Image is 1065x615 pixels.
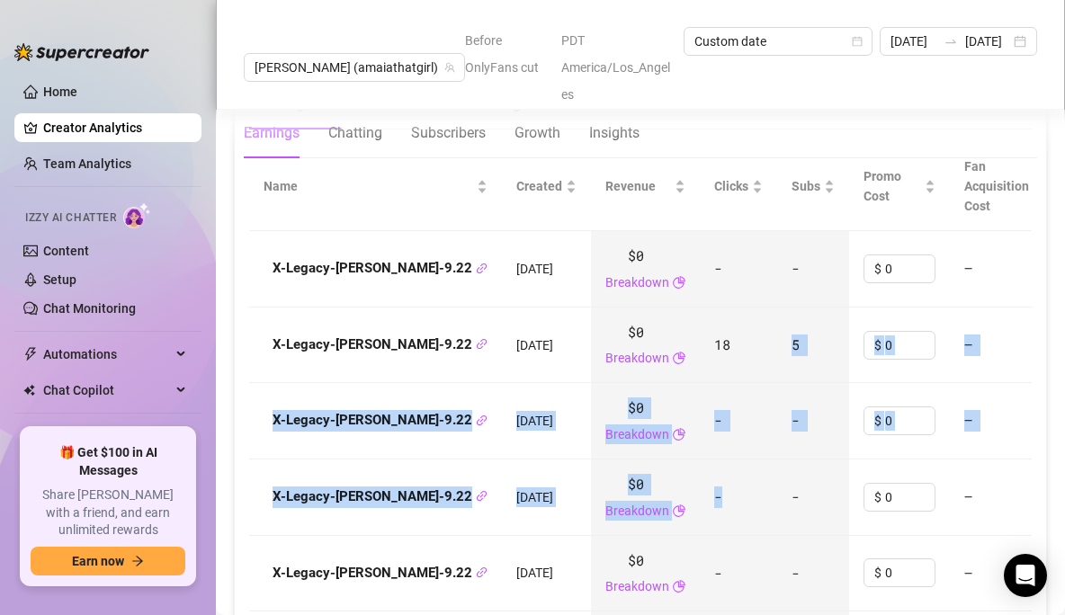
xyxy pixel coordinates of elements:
span: Chat Copilot [43,376,171,405]
strong: X-Legacy-[PERSON_NAME]-9.22 [273,260,488,276]
span: link [476,263,488,274]
span: - [714,259,722,277]
span: $0 [628,245,643,267]
span: — [964,259,972,277]
span: Custom date [694,28,862,55]
span: Automations [43,340,171,369]
span: Fan Acquisition Cost [964,159,1029,213]
a: Setup [43,272,76,287]
span: $0 [628,474,643,495]
button: Copy Link [476,262,488,275]
div: Insights [589,122,640,144]
span: - [792,259,800,277]
span: [DATE] [516,262,553,276]
img: AI Chatter [123,202,151,228]
strong: X-Legacy-[PERSON_NAME]-9.22 [273,412,488,428]
span: - [792,487,800,505]
span: $0 [628,397,643,419]
input: Enter cost [885,332,935,359]
span: pie-chart [673,576,685,596]
span: — [964,487,972,505]
strong: X-Legacy-[PERSON_NAME]-9.22 [273,488,488,504]
div: Subscribers [411,122,486,144]
img: Chat Copilot [23,384,35,397]
span: - [714,411,722,429]
span: link [476,414,488,426]
button: Copy Link [476,414,488,427]
span: - [714,487,722,505]
span: Name [264,176,473,196]
input: Enter cost [885,407,935,434]
a: Creator Analytics [43,113,187,142]
strong: X-Legacy-[PERSON_NAME]-9.22 [273,336,488,352]
span: Share [PERSON_NAME] with a friend, and earn unlimited rewards [31,486,185,539]
input: Enter cost [885,559,935,586]
a: Content [43,244,89,258]
span: - [714,564,722,582]
span: - [792,411,800,429]
a: Breakdown [605,501,669,521]
span: link [476,338,488,350]
span: Before OnlyFans cut [465,27,550,81]
span: pie-chart [673,348,685,368]
span: pie-chart [673,424,685,444]
span: $0 [628,322,643,343]
span: Earn now [72,554,124,568]
a: Breakdown [605,424,669,444]
input: Enter cost [885,255,935,282]
span: thunderbolt [23,347,38,361]
strong: X-Legacy-[PERSON_NAME]-9.22 [273,565,488,581]
span: Izzy AI Chatter [25,209,116,227]
span: 5 [792,335,800,353]
a: Home [43,85,77,99]
span: Subs [792,176,820,196]
span: pie-chart [673,272,685,292]
a: Team Analytics [43,156,131,171]
span: arrow-right [131,555,144,567]
button: Copy Link [476,490,488,504]
div: Chatting [328,122,382,144]
a: Breakdown [605,348,669,368]
span: $0 [628,550,643,572]
span: [DATE] [516,566,553,580]
span: - [792,564,800,582]
img: logo-BBDzfeDw.svg [14,43,149,61]
span: 18 [714,335,729,353]
span: Promo Cost [864,166,921,206]
span: link [476,490,488,502]
input: End date [965,31,1010,51]
span: to [944,34,958,49]
input: Start date [890,31,935,51]
span: swap-right [944,34,958,49]
span: calendar [852,36,863,47]
span: Amaia (amaiathatgirl) [255,54,454,81]
span: Clicks [714,176,748,196]
button: Earn nowarrow-right [31,547,185,575]
span: [DATE] [516,414,553,428]
div: Growth [515,122,560,144]
span: — [964,564,972,582]
a: Breakdown [605,272,669,292]
input: Enter cost [885,484,935,511]
button: Copy Link [476,566,488,580]
span: team [444,62,455,73]
span: — [964,411,972,429]
a: Chat Monitoring [43,301,136,316]
span: 🎁 Get $100 in AI Messages [31,444,185,479]
span: PDT America/Los_Angeles [561,27,673,108]
span: — [964,335,972,353]
a: Breakdown [605,576,669,596]
span: [DATE] [516,338,553,352]
span: pie-chart [673,501,685,521]
span: Revenue [605,176,671,196]
span: link [476,566,488,578]
button: Copy Link [476,338,488,352]
span: Created [516,176,562,196]
div: Earnings [244,122,300,144]
span: [DATE] [516,490,553,504]
div: Open Intercom Messenger [1004,554,1047,597]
